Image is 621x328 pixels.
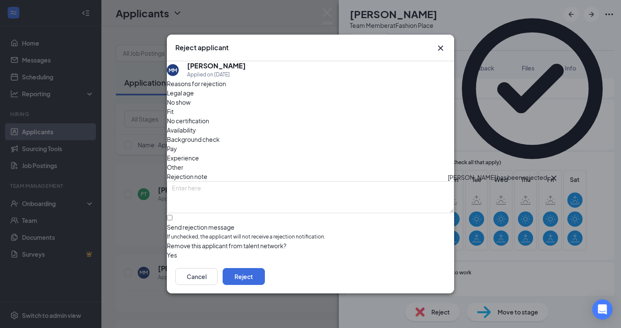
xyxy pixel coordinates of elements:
span: Pay [167,144,177,153]
span: No certification [167,116,209,125]
span: Experience [167,153,199,163]
span: Legal age [167,88,194,98]
input: Send rejection messageIf unchecked, the applicant will not receive a rejection notification. [167,215,172,220]
span: Remove this applicant from talent network? [167,242,286,249]
div: MM [169,67,177,74]
button: Reject [223,268,265,285]
div: Applied on [DATE] [187,70,246,79]
span: Yes [167,250,177,260]
span: No show [167,98,191,107]
span: Reasons for rejection [167,80,226,87]
svg: Cross [436,43,446,53]
div: Open Intercom Messenger [592,299,613,320]
span: If unchecked, the applicant will not receive a rejection notification. [167,233,454,241]
span: Rejection note [167,173,207,180]
span: Other [167,163,183,172]
svg: Cross [549,173,559,183]
span: Background check [167,135,220,144]
button: Cancel [175,268,218,285]
span: Availability [167,125,196,135]
button: Close [436,43,446,53]
h5: [PERSON_NAME] [187,61,246,70]
div: [PERSON_NAME] has been rejected. [448,173,549,183]
span: Fit [167,107,174,116]
div: Send rejection message [167,223,454,231]
svg: CheckmarkCircle [448,4,617,173]
h3: Reject applicant [175,43,229,52]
